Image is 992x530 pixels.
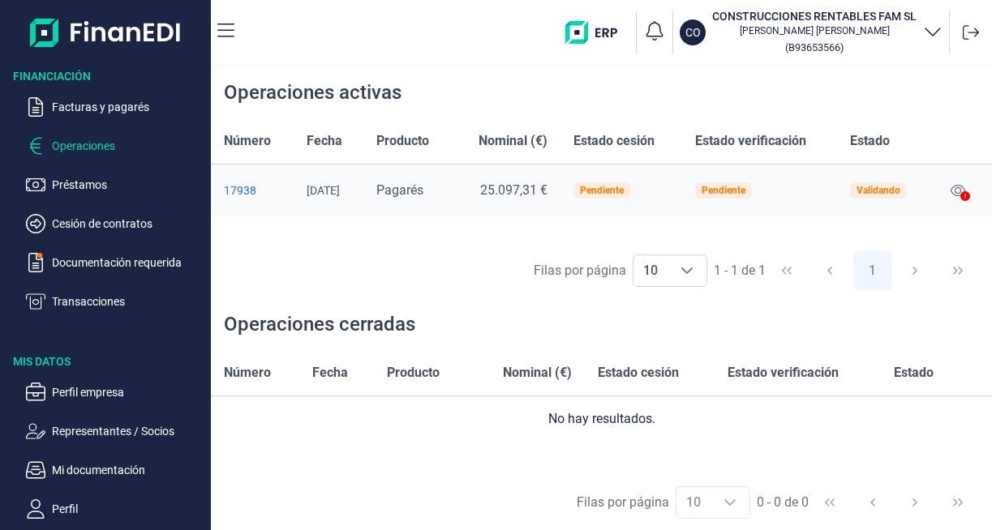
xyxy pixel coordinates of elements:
[312,363,348,383] span: Fecha
[767,251,806,290] button: First Page
[728,363,839,383] span: Estado verificación
[633,255,668,286] span: 10
[712,24,917,37] p: [PERSON_NAME] [PERSON_NAME]
[224,409,979,429] div: No hay resultados.
[52,383,204,402] p: Perfil empresa
[52,136,204,156] p: Operaciones
[573,131,655,151] span: Estado cesión
[26,175,204,194] button: Préstamos
[938,483,977,522] button: Last Page
[853,483,892,522] button: Previous Page
[26,253,204,272] button: Documentación requerida
[685,24,701,41] p: CO
[534,261,626,280] div: Filas por página
[26,136,204,156] button: Operaciones
[52,292,204,311] p: Transacciones
[785,41,844,53] small: Copiar cif
[376,131,429,151] span: Producto
[580,186,624,195] div: Pendiente
[757,496,809,509] span: 0 - 0 de 0
[224,79,402,105] div: Operaciones activas
[52,175,204,194] p: Préstamos
[680,8,943,57] button: COCONSTRUCCIONES RENTABLES FAM SL[PERSON_NAME] [PERSON_NAME](B93653566)
[26,97,204,117] button: Facturas y pagarés
[712,8,917,24] h3: CONSTRUCCIONES RENTABLES FAM SL
[714,264,766,277] span: 1 - 1 de 1
[711,487,749,518] div: Choose
[894,363,934,383] span: Estado
[895,483,934,522] button: Next Page
[577,493,669,512] div: Filas por página
[938,251,977,290] button: Last Page
[857,186,900,195] div: Validando
[26,292,204,311] button: Transacciones
[565,21,629,44] img: erp
[30,13,182,52] img: Logo de aplicación
[26,460,204,480] button: Mi documentación
[307,131,342,151] span: Fecha
[26,383,204,402] button: Perfil empresa
[387,363,440,383] span: Producto
[26,214,204,233] button: Cesión de contratos
[810,251,849,290] button: Previous Page
[224,311,415,337] div: Operaciones cerradas
[307,184,350,197] div: [DATE]
[52,499,204,519] p: Perfil
[52,421,204,441] p: Representantes / Socios
[376,182,423,198] span: Pagarés
[52,253,204,272] p: Documentación requerida
[503,363,572,383] span: Nominal (€)
[52,214,204,233] p: Cesión de contratos
[224,184,281,197] a: 17938
[895,251,934,290] button: Next Page
[668,255,706,286] div: Choose
[702,186,745,195] div: Pendiente
[224,131,271,151] span: Número
[52,460,204,480] p: Mi documentación
[598,363,679,383] span: Estado cesión
[26,499,204,519] button: Perfil
[479,131,548,151] span: Nominal (€)
[853,251,892,290] button: Page 1
[52,97,204,117] p: Facturas y pagarés
[26,421,204,441] button: Representantes / Socios
[810,483,849,522] button: First Page
[480,182,548,198] span: 25.097,31 €
[850,131,890,151] span: Estado
[224,363,271,383] span: Número
[695,131,806,151] span: Estado verificación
